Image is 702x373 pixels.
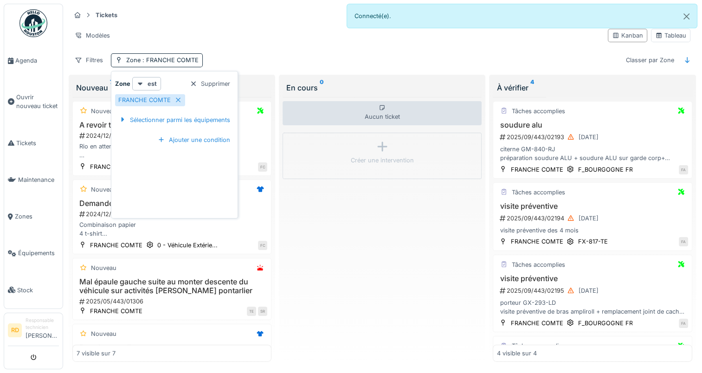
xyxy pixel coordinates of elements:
[76,82,268,93] div: Nouveau
[499,131,688,143] div: 2025/09/443/02193
[77,277,267,295] h3: Mal épaule gauche suite au monter descente du véhicule sur activités [PERSON_NAME] pontarlier
[77,343,267,352] h3: Drambon veolia
[510,237,563,246] div: FRANCHE COMTE
[258,241,267,250] div: FC
[511,188,565,197] div: Tâches accomplies
[578,319,632,328] div: F_BOURGOGNE FR
[148,79,157,88] strong: est
[115,79,130,88] strong: Zone
[78,131,267,140] div: 2024/12/443/01247
[90,241,142,250] div: FRANCHE COMTE
[17,286,59,295] span: Stock
[115,114,234,126] div: Sélectionner parmi les équipements
[510,165,563,174] div: FRANCHE COMTE
[16,93,59,110] span: Ouvrir nouveau ticket
[612,31,643,40] div: Kanban
[91,264,116,272] div: Nouveau
[258,307,267,316] div: SR
[186,77,234,90] div: Supprimer
[26,317,59,331] div: Responsable technicien
[77,220,267,238] div: Combinaison papier 4 t-shirt 1 Bonnet
[141,57,199,64] span: : FRANCHE COMTE
[77,121,267,129] h3: A revoir travaux sur véhicule
[499,212,688,224] div: 2025/09/443/02194
[320,82,324,93] sup: 0
[15,56,59,65] span: Agenda
[77,349,116,358] div: 7 visible sur 7
[18,175,59,184] span: Maintenance
[578,214,598,223] div: [DATE]
[286,82,478,93] div: En cours
[496,82,688,93] div: À vérifier
[283,101,482,125] div: Aucun ticket
[497,121,688,129] h3: soudure alu
[511,341,565,350] div: Tâches accomplies
[157,241,218,250] div: 0 - Véhicule Extérie...
[26,317,59,344] li: [PERSON_NAME]
[118,96,171,104] div: FRANCHE COMTE
[622,53,678,67] div: Classer par Zone
[71,53,107,67] div: Filtres
[126,56,199,64] div: Zone
[19,9,47,37] img: Badge_color-CXgf-gQk.svg
[497,298,688,316] div: porteur GX-293-LD visite préventive de bras ampliroll + remplacement joint de cache culbuteur
[679,237,688,246] div: FA
[497,145,688,162] div: citerne GM-840-RJ préparation soudure ALU + soudure ALU sur garde corp+ repositionnement aile sur...
[351,156,414,165] div: Créer une intervention
[511,107,565,116] div: Tâches accomplies
[679,165,688,174] div: FA
[347,4,698,28] div: Connecté(e).
[91,185,116,194] div: Nouveau
[8,323,22,337] li: RD
[110,82,113,93] sup: 7
[91,329,116,338] div: Nouveau
[578,237,607,246] div: FX-817-TE
[91,107,116,116] div: Nouveau
[510,319,563,328] div: FRANCHE COMTE
[71,29,114,42] div: Modèles
[16,139,59,148] span: Tickets
[90,307,142,315] div: FRANCHE COMTE
[154,134,234,146] div: Ajouter une condition
[77,142,267,160] div: Rio en attente de réparations Lumière de plafonnier a regardé disfonctionnement Volets de grille ...
[679,319,688,328] div: FA
[578,165,632,174] div: F_BOURGOGNE FR
[497,274,688,283] h3: visite préventive
[530,82,534,93] sup: 4
[655,31,686,40] div: Tableau
[497,349,537,358] div: 4 visible sur 4
[77,199,267,208] h3: Demande
[497,226,688,235] div: visite préventive des 4 mois
[676,4,697,29] button: Close
[90,162,142,171] div: FRANCHE COMTE
[15,212,59,221] span: Zones
[497,202,688,211] h3: visite préventive
[247,307,256,316] div: TE
[78,210,267,219] div: 2024/12/443/01248
[78,297,267,306] div: 2025/05/443/01306
[511,260,565,269] div: Tâches accomplies
[578,286,598,295] div: [DATE]
[92,11,121,19] strong: Tickets
[578,133,598,141] div: [DATE]
[499,285,688,296] div: 2025/09/443/02195
[18,249,59,257] span: Équipements
[258,162,267,172] div: FC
